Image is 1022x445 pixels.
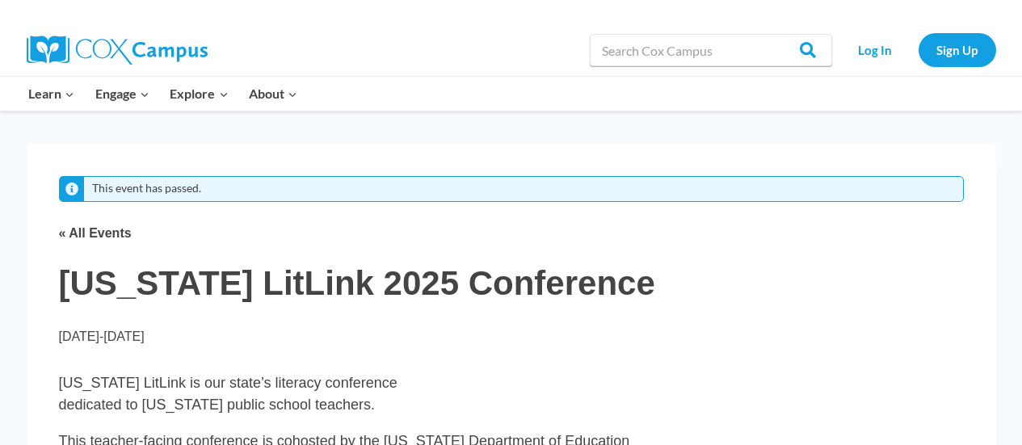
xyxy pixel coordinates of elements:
a: Log In [840,33,911,66]
input: Search Cox Campus [590,34,832,66]
span: [DATE] [59,330,99,343]
p: [US_STATE] LitLink is our state’s literacy conference dedicated to [US_STATE] public school teach... [59,372,964,416]
span: [DATE] [103,330,144,343]
span: Engage [95,83,149,104]
span: Learn [28,83,74,104]
img: Cox Campus [27,36,208,65]
nav: Secondary Navigation [840,33,996,66]
li: This event has passed. [92,182,201,195]
h1: [US_STATE] LitLink 2025 Conference [59,260,964,307]
h2: - [59,326,145,347]
span: About [249,83,297,104]
a: Sign Up [919,33,996,66]
span: Explore [170,83,228,104]
a: « All Events [59,226,132,240]
nav: Primary Navigation [19,77,308,111]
